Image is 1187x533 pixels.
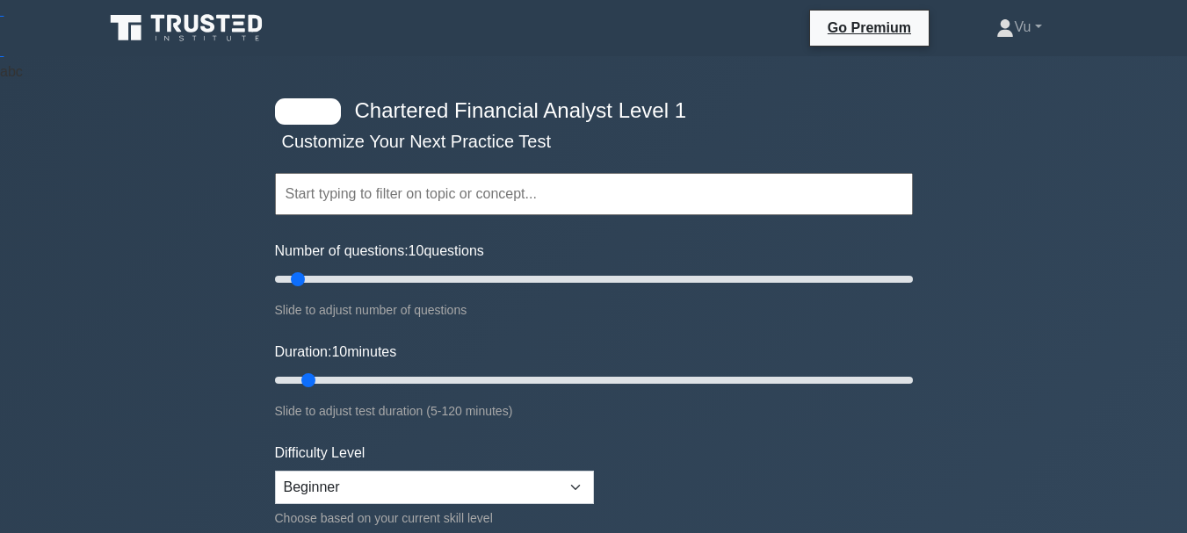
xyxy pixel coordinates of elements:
[954,10,1083,45] a: Vu
[275,173,913,215] input: Start typing to filter on topic or concept...
[275,342,397,363] label: Duration: minutes
[409,243,424,258] span: 10
[275,400,913,421] div: Slide to adjust test duration (5-120 minutes)
[348,98,827,124] h4: Chartered Financial Analyst Level 1
[275,299,913,321] div: Slide to adjust number of questions
[331,344,347,359] span: 10
[275,241,484,262] label: Number of questions: questions
[817,17,922,39] a: Go Premium
[275,443,366,464] label: Difficulty Level
[275,508,594,529] div: Choose based on your current skill level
